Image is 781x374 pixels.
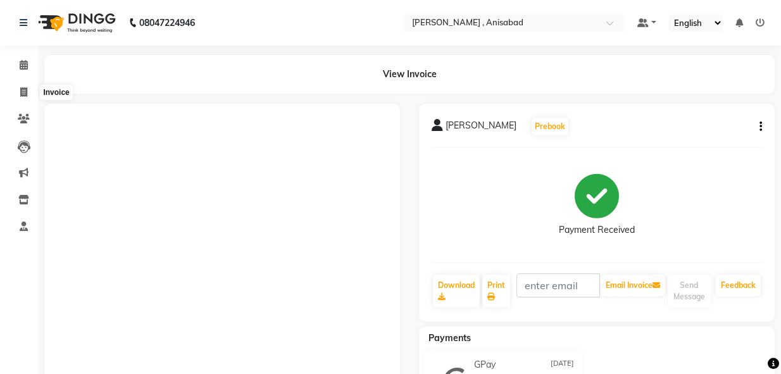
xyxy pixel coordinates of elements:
b: 08047224946 [139,5,195,41]
button: Email Invoice [601,275,665,296]
button: Prebook [532,118,568,135]
button: Send Message [668,275,711,308]
div: Payment Received [559,223,635,237]
a: Print [482,275,510,308]
a: Feedback [716,275,761,296]
a: Download [433,275,480,308]
span: GPay [474,358,496,371]
input: enter email [516,273,600,297]
span: [PERSON_NAME] [446,119,516,137]
img: logo [32,5,119,41]
span: [DATE] [551,358,574,371]
span: Payments [428,332,471,344]
div: Invoice [40,85,72,100]
div: View Invoice [44,55,775,94]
